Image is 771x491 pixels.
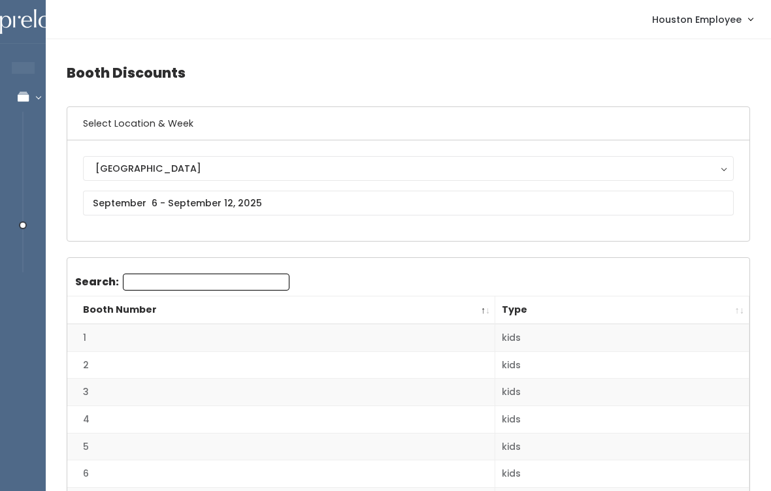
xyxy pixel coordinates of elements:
[495,296,749,325] th: Type: activate to sort column ascending
[67,460,495,488] td: 6
[67,296,495,325] th: Booth Number: activate to sort column descending
[83,156,734,181] button: [GEOGRAPHIC_DATA]
[67,379,495,406] td: 3
[95,161,721,176] div: [GEOGRAPHIC_DATA]
[67,406,495,434] td: 4
[75,274,289,291] label: Search:
[495,351,749,379] td: kids
[495,460,749,488] td: kids
[652,12,742,27] span: Houston Employee
[67,433,495,460] td: 5
[123,274,289,291] input: Search:
[67,324,495,351] td: 1
[495,379,749,406] td: kids
[495,324,749,351] td: kids
[495,433,749,460] td: kids
[83,191,734,215] input: September 6 - September 12, 2025
[495,406,749,434] td: kids
[67,55,750,91] h4: Booth Discounts
[67,351,495,379] td: 2
[67,107,749,140] h6: Select Location & Week
[639,5,766,33] a: Houston Employee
